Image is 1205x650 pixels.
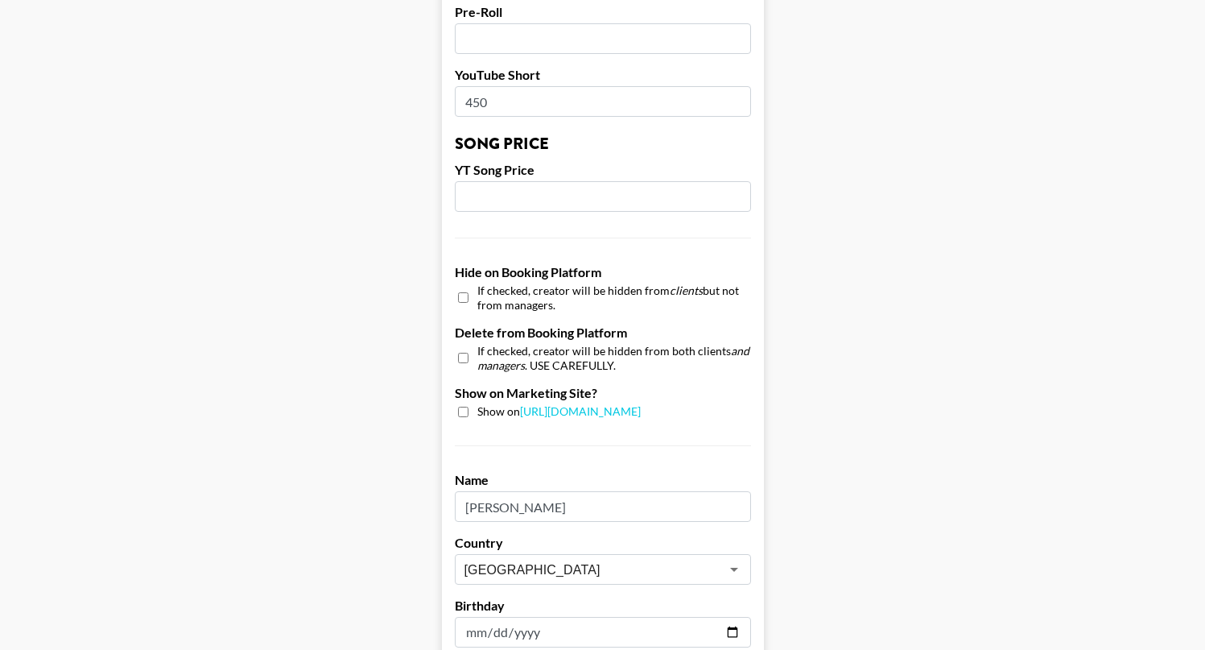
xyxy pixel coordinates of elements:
[455,385,751,401] label: Show on Marketing Site?
[455,4,751,20] label: Pre-Roll
[477,344,751,372] span: If checked, creator will be hidden from both clients . USE CAREFULLY.
[477,344,749,372] em: and managers
[455,325,751,341] label: Delete from Booking Platform
[455,472,751,488] label: Name
[477,404,641,420] span: Show on
[455,136,751,152] h3: Song Price
[520,404,641,418] a: [URL][DOMAIN_NAME]
[455,535,751,551] label: Country
[477,284,751,312] span: If checked, creator will be hidden from but not from managers.
[723,558,745,581] button: Open
[455,264,751,280] label: Hide on Booking Platform
[455,598,751,614] label: Birthday
[670,284,703,297] em: clients
[455,162,751,178] label: YT Song Price
[455,67,751,83] label: YouTube Short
